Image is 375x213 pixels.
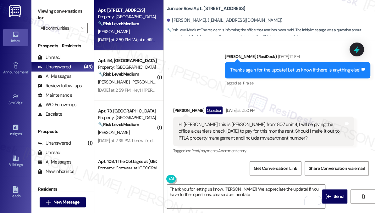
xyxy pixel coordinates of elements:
[179,121,344,141] div: Hi [PERSON_NAME] this is [PERSON_NAME] from 807 unit 4, I will be giving the office a cashiers ch...
[225,53,370,62] div: [PERSON_NAME] (ResiDesk)
[230,67,360,73] div: Thanks again for the update! Let us know if there is anything else!
[224,107,255,114] div: [DATE] at 2:50 PM
[206,106,223,114] div: Question
[38,159,71,165] div: All Messages
[38,6,88,23] label: Viewing conversations for
[3,184,28,201] a: Leads
[38,140,71,147] div: Unanswered
[334,193,343,200] span: Send
[53,199,79,205] span: New Message
[98,130,130,135] span: [PERSON_NAME]
[31,186,94,193] div: Residents
[86,138,94,148] div: (1)
[38,92,72,99] div: Maintenance
[38,168,74,175] div: New Inbounds
[31,43,94,49] div: Prospects + Residents
[98,7,156,14] div: Apt. [STREET_ADDRESS]
[131,79,163,85] span: [PERSON_NAME]
[38,111,62,118] div: Escalate
[98,29,130,34] span: [PERSON_NAME]
[38,73,71,80] div: All Messages
[167,17,283,24] div: [PERSON_NAME]. ([EMAIL_ADDRESS][DOMAIN_NAME])
[167,185,325,208] textarea: To enrich screen reader interactions, please activate Accessibility in Grammarly extension settings
[167,27,375,40] span: : The resident is informing the office that rent has been paid. The initial message was a questio...
[173,146,354,155] div: Tagged as:
[98,79,131,85] span: [PERSON_NAME]
[23,100,24,104] span: •
[98,108,156,114] div: Apt. 73, [GEOGRAPHIC_DATA]
[38,64,71,70] div: Unanswered
[326,194,331,199] i: 
[82,62,94,72] div: (43)
[38,101,76,108] div: WO Follow-ups
[28,69,29,73] span: •
[250,161,301,176] button: Get Conversation Link
[309,165,365,172] span: Share Conversation via email
[361,194,365,199] i: 
[38,83,82,89] div: Review follow-ups
[277,53,300,60] div: [DATE] 1:11 PM
[98,114,156,121] div: Property: [GEOGRAPHIC_DATA]
[22,131,23,135] span: •
[98,57,156,64] div: Apt. 54, [GEOGRAPHIC_DATA]
[46,200,51,205] i: 
[243,80,253,86] span: Praise
[98,71,139,77] strong: 🔧 Risk Level: Medium
[40,197,86,207] button: New Message
[3,153,28,170] a: Buildings
[38,149,60,156] div: Unread
[3,122,28,139] a: Insights •
[305,161,369,176] button: Share Conversation via email
[98,122,139,127] strong: 🔧 Risk Level: Medium
[41,23,78,33] input: All communities
[98,158,156,165] div: Apt. 108, 1 The Cottages at [GEOGRAPHIC_DATA]
[31,128,94,135] div: Prospects
[191,148,218,153] span: Rent/payments ,
[225,78,370,88] div: Tagged as:
[218,148,246,153] span: Apartment entry
[98,14,156,20] div: Property: [GEOGRAPHIC_DATA]
[9,5,22,17] img: ResiDesk Logo
[38,54,60,61] div: Unread
[167,5,245,12] b: Juniper Row: Apt. [STREET_ADDRESS]
[173,106,354,117] div: [PERSON_NAME]
[3,29,28,46] a: Inbox
[98,64,156,71] div: Property: [GEOGRAPHIC_DATA]
[322,189,347,204] button: Send
[81,26,84,31] i: 
[254,165,297,172] span: Get Conversation Link
[98,165,156,171] div: Property: Cottages at [GEOGRAPHIC_DATA]
[3,91,28,108] a: Site Visit •
[98,37,198,43] div: [DATE] at 2:59 PM: Went a different route, rent is paid :)
[98,21,139,26] strong: 🔧 Risk Level: Medium
[167,27,200,32] strong: 🔧 Risk Level: Medium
